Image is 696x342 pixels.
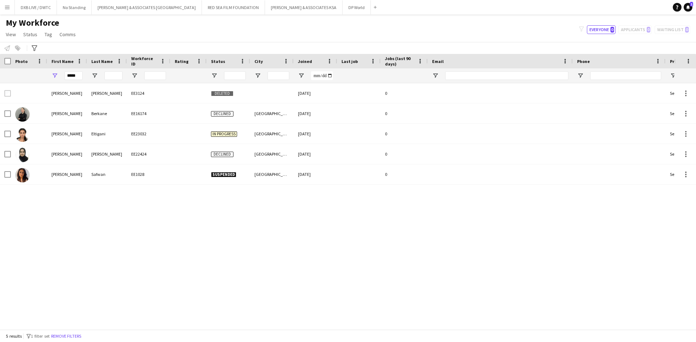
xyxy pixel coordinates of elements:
span: Tag [45,31,52,38]
span: Last job [341,59,358,64]
div: [PERSON_NAME] [47,144,87,164]
div: 0 [381,83,428,103]
div: EE16174 [127,104,170,123]
div: [DATE] [294,144,337,164]
button: Remove filters [50,332,83,340]
div: [PERSON_NAME] [47,104,87,123]
div: [PERSON_NAME] [47,83,87,103]
input: City Filter Input [268,71,289,80]
div: [GEOGRAPHIC_DATA] [250,164,294,184]
button: Open Filter Menu [577,72,584,79]
span: First Name [51,59,74,64]
button: [PERSON_NAME] & ASSOCIATES KSA [265,0,343,14]
div: [DATE] [294,104,337,123]
div: [PERSON_NAME] [47,164,87,184]
div: 0 [381,124,428,144]
span: In progress [211,131,237,137]
span: 0 [610,27,614,33]
input: Phone Filter Input [590,71,661,80]
button: Open Filter Menu [432,72,439,79]
button: Open Filter Menu [298,72,304,79]
input: First Name Filter Input [65,71,83,80]
div: EE23032 [127,124,170,144]
button: Open Filter Menu [670,72,676,79]
span: Declined [211,152,233,157]
span: Jobs (last 90 days) [385,56,415,67]
span: Joined [298,59,312,64]
button: Open Filter Menu [131,72,138,79]
span: 1 [690,2,693,7]
span: 1 filter set [31,333,50,339]
div: Eltigani [87,124,127,144]
div: [GEOGRAPHIC_DATA] [250,144,294,164]
img: Nawal Nasser [15,148,30,162]
input: Workforce ID Filter Input [144,71,166,80]
a: Tag [42,30,55,39]
div: [DATE] [294,164,337,184]
div: 0 [381,164,428,184]
div: [PERSON_NAME] [87,83,127,103]
button: [PERSON_NAME] & ASSOCIATES [GEOGRAPHIC_DATA] [92,0,202,14]
div: [PERSON_NAME] [87,144,127,164]
button: Everyone0 [587,25,616,34]
span: Suspended [211,172,236,177]
span: Email [432,59,444,64]
div: [DATE] [294,83,337,103]
input: Status Filter Input [224,71,246,80]
div: EE3124 [127,83,170,103]
div: [DATE] [294,124,337,144]
span: Status [23,31,37,38]
button: Open Filter Menu [211,72,217,79]
input: Email Filter Input [445,71,568,80]
span: Phone [577,59,590,64]
button: Open Filter Menu [91,72,98,79]
input: Row Selection is disabled for this row (unchecked) [4,90,11,97]
app-action-btn: Advanced filters [30,44,39,52]
span: City [254,59,263,64]
button: Open Filter Menu [51,72,58,79]
button: DP World [343,0,371,14]
span: My Workforce [6,17,59,28]
span: Last Name [91,59,113,64]
div: EE1028 [127,164,170,184]
span: Comms [59,31,76,38]
div: 0 [381,104,428,123]
span: Workforce ID [131,56,157,67]
div: Safwan [87,164,127,184]
span: Photo [15,59,28,64]
a: View [3,30,19,39]
div: [PERSON_NAME] [47,124,87,144]
button: DXB LIVE / DWTC [15,0,57,14]
span: View [6,31,16,38]
span: Rating [175,59,188,64]
div: EE22424 [127,144,170,164]
div: [GEOGRAPHIC_DATA] [250,124,294,144]
a: Status [20,30,40,39]
img: Nawal Berkane [15,107,30,122]
button: RED SEA FILM FOUNDATION [202,0,265,14]
a: Comms [57,30,79,39]
input: Joined Filter Input [311,71,333,80]
button: No Standing [57,0,92,14]
span: Profile [670,59,684,64]
div: Berkane [87,104,127,123]
span: Deleted [211,91,233,96]
div: [GEOGRAPHIC_DATA] [250,104,294,123]
img: Nawal Safwan [15,168,30,182]
button: Open Filter Menu [254,72,261,79]
span: Status [211,59,225,64]
span: Declined [211,111,233,117]
div: 0 [381,144,428,164]
img: Nawal Eltigani [15,127,30,142]
input: Last Name Filter Input [104,71,123,80]
a: 1 [684,3,692,12]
